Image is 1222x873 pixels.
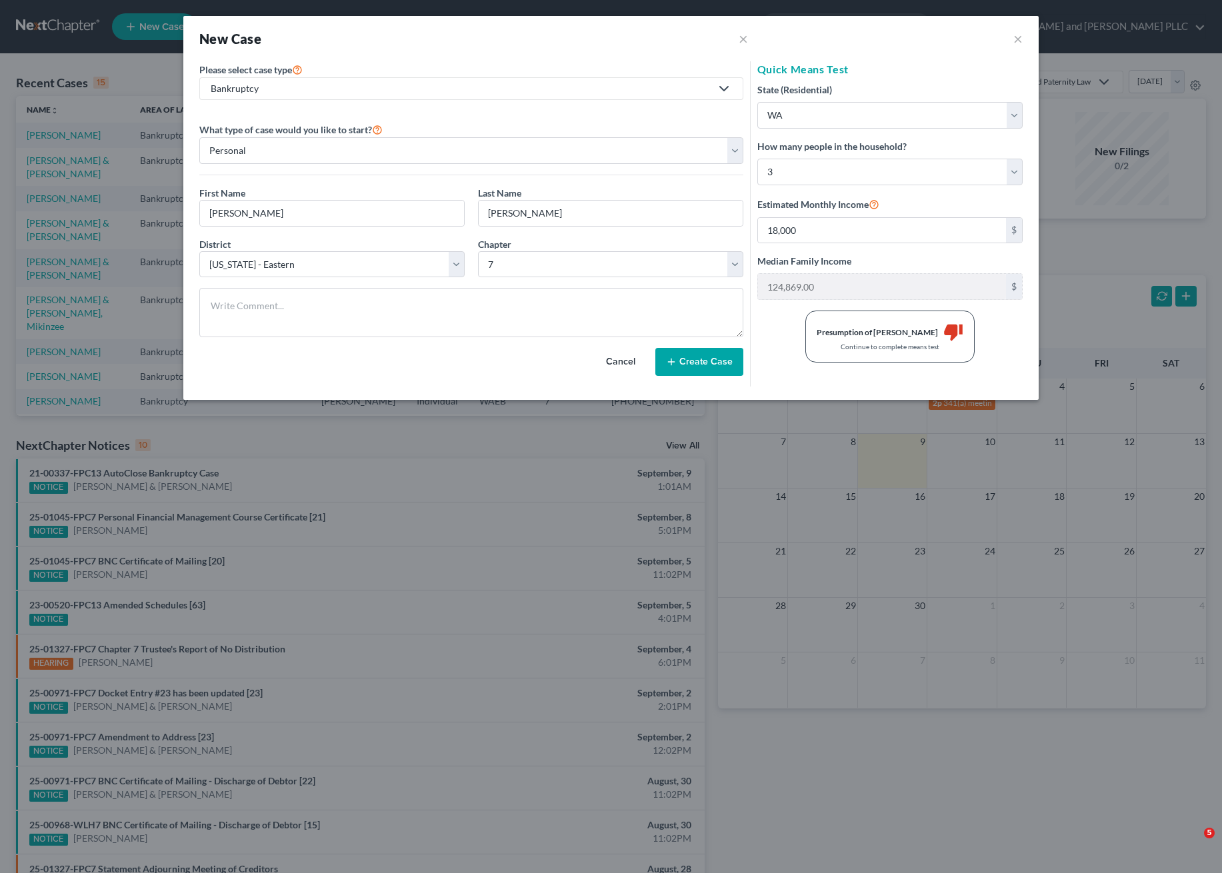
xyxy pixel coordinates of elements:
[655,348,743,376] button: Create Case
[757,84,832,95] span: State (Residential)
[478,187,521,199] span: Last Name
[479,201,743,226] input: Enter Last Name
[199,64,292,75] span: Please select case type
[211,82,711,95] div: Bankruptcy
[758,218,1006,243] input: 0.00
[943,322,963,342] i: thumb_down
[199,187,245,199] span: First Name
[757,139,907,153] label: How many people in the household?
[757,254,851,268] label: Median Family Income
[1013,31,1023,47] button: ×
[739,29,748,48] button: ×
[1006,218,1022,243] div: $
[757,196,879,212] label: Estimated Monthly Income
[199,31,261,47] strong: New Case
[1006,274,1022,299] div: $
[478,239,511,250] span: Chapter
[199,121,383,137] label: What type of case would you like to start?
[1177,828,1209,860] iframe: Intercom live chat
[817,327,938,338] div: Presumption of [PERSON_NAME]
[758,274,1006,299] input: 0.00
[1204,828,1215,838] span: 5
[757,61,1023,77] h5: Quick Means Test
[199,239,231,250] span: District
[591,349,650,375] button: Cancel
[200,201,464,226] input: Enter First Name
[817,342,963,351] div: Continue to complete means test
